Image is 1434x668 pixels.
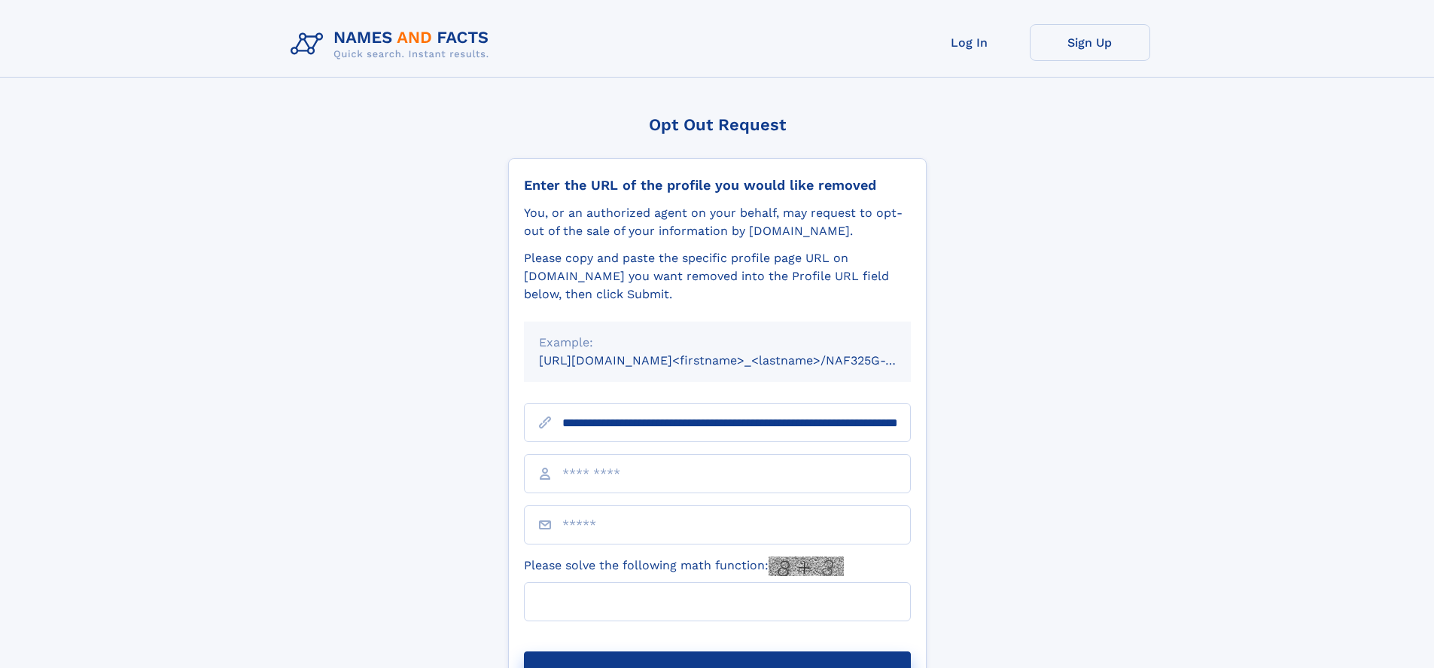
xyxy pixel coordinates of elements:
[508,115,927,134] div: Opt Out Request
[524,177,911,194] div: Enter the URL of the profile you would like removed
[524,249,911,303] div: Please copy and paste the specific profile page URL on [DOMAIN_NAME] you want removed into the Pr...
[539,334,896,352] div: Example:
[909,24,1030,61] a: Log In
[539,353,939,368] small: [URL][DOMAIN_NAME]<firstname>_<lastname>/NAF325G-xxxxxxxx
[524,557,844,576] label: Please solve the following math function:
[285,24,501,65] img: Logo Names and Facts
[524,204,911,240] div: You, or an authorized agent on your behalf, may request to opt-out of the sale of your informatio...
[1030,24,1150,61] a: Sign Up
